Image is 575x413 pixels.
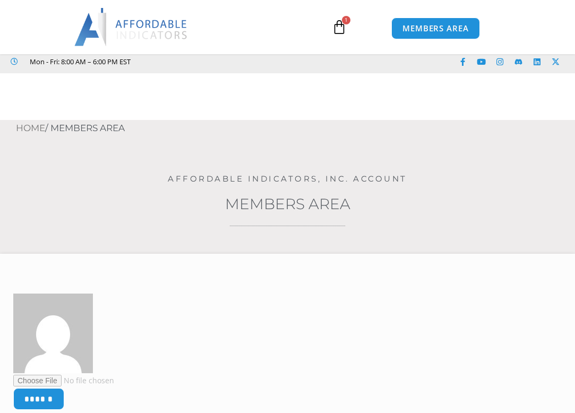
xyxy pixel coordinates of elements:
a: MEMBERS AREA [391,18,480,39]
a: Affordable Indicators, Inc. Account [168,174,407,184]
iframe: Customer reviews powered by Trustpilot [136,56,295,67]
a: 1 [316,12,363,42]
a: Home [16,123,45,133]
nav: Breadcrumb [16,120,575,137]
span: 1 [342,16,350,24]
a: Members Area [225,195,350,213]
span: MEMBERS AREA [402,24,469,32]
span: Mon - Fri: 8:00 AM – 6:00 PM EST [27,55,131,68]
img: LogoAI | Affordable Indicators – NinjaTrader [74,8,188,46]
img: 306a39d853fe7ca0a83b64c3a9ab38c2617219f6aea081d20322e8e32295346b [13,294,93,373]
